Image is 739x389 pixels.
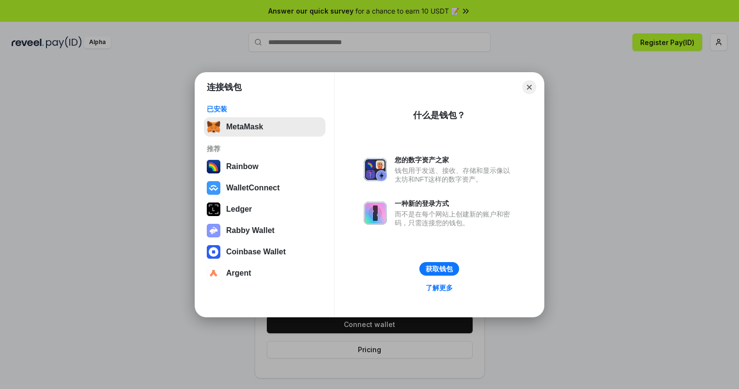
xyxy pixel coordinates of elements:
button: Argent [204,264,325,283]
div: 什么是钱包？ [413,109,465,121]
button: 获取钱包 [419,262,459,276]
div: 已安装 [207,105,323,113]
img: svg+xml,%3Csvg%20width%3D%2228%22%20height%3D%2228%22%20viewBox%3D%220%200%2028%2028%22%20fill%3D... [207,266,220,280]
div: 推荐 [207,144,323,153]
img: svg+xml,%3Csvg%20xmlns%3D%22http%3A%2F%2Fwww.w3.org%2F2000%2Fsvg%22%20fill%3D%22none%22%20viewBox... [364,202,387,225]
div: 您的数字资产之家 [395,156,515,164]
div: 一种新的登录方式 [395,199,515,208]
div: 了解更多 [426,283,453,292]
img: svg+xml,%3Csvg%20xmlns%3D%22http%3A%2F%2Fwww.w3.org%2F2000%2Fsvg%22%20fill%3D%22none%22%20viewBox... [364,158,387,181]
button: MetaMask [204,117,325,137]
div: Ledger [226,205,252,214]
div: 钱包用于发送、接收、存储和显示像以太坊和NFT这样的数字资产。 [395,166,515,184]
button: Rabby Wallet [204,221,325,240]
div: MetaMask [226,123,263,131]
div: Coinbase Wallet [226,248,286,256]
img: svg+xml,%3Csvg%20xmlns%3D%22http%3A%2F%2Fwww.w3.org%2F2000%2Fsvg%22%20fill%3D%22none%22%20viewBox... [207,224,220,237]
div: Rabby Wallet [226,226,275,235]
div: Argent [226,269,251,278]
div: WalletConnect [226,184,280,192]
h1: 连接钱包 [207,81,242,93]
img: svg+xml,%3Csvg%20width%3D%2228%22%20height%3D%2228%22%20viewBox%3D%220%200%2028%2028%22%20fill%3D... [207,181,220,195]
button: Coinbase Wallet [204,242,325,262]
img: svg+xml,%3Csvg%20xmlns%3D%22http%3A%2F%2Fwww.w3.org%2F2000%2Fsvg%22%20width%3D%2228%22%20height%3... [207,202,220,216]
button: Rainbow [204,157,325,176]
button: Close [523,80,536,94]
img: svg+xml,%3Csvg%20width%3D%2228%22%20height%3D%2228%22%20viewBox%3D%220%200%2028%2028%22%20fill%3D... [207,245,220,259]
button: WalletConnect [204,178,325,198]
img: svg+xml,%3Csvg%20fill%3D%22none%22%20height%3D%2233%22%20viewBox%3D%220%200%2035%2033%22%20width%... [207,120,220,134]
div: Rainbow [226,162,259,171]
a: 了解更多 [420,281,459,294]
button: Ledger [204,200,325,219]
div: 获取钱包 [426,265,453,273]
img: svg+xml,%3Csvg%20width%3D%22120%22%20height%3D%22120%22%20viewBox%3D%220%200%20120%20120%22%20fil... [207,160,220,173]
div: 而不是在每个网站上创建新的账户和密码，只需连接您的钱包。 [395,210,515,227]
